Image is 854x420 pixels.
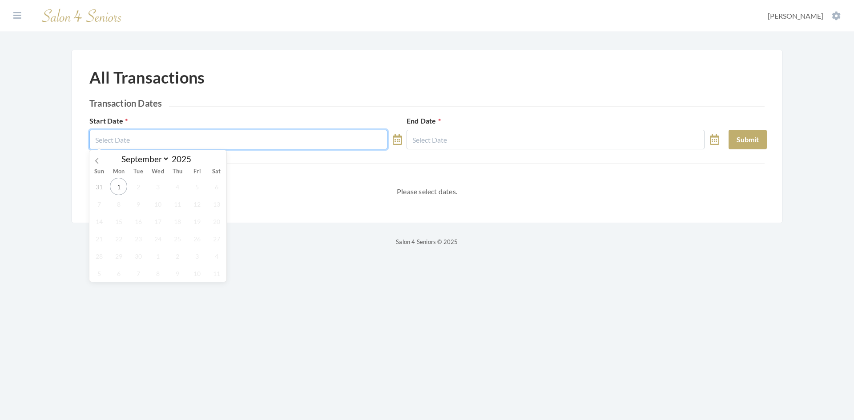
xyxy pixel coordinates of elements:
[148,169,168,175] span: Wed
[393,130,402,149] a: toggle
[90,230,108,247] span: September 21, 2025
[90,212,108,230] span: September 14, 2025
[89,98,765,108] h2: Transaction Dates
[89,185,765,198] p: Please select dates.
[169,230,186,247] span: September 25, 2025
[169,212,186,230] span: September 18, 2025
[768,12,823,20] span: [PERSON_NAME]
[169,264,186,282] span: October 9, 2025
[208,178,225,195] span: September 6, 2025
[71,236,783,247] p: Salon 4 Seniors © 2025
[129,230,147,247] span: September 23, 2025
[89,68,205,87] h1: All Transactions
[187,169,207,175] span: Fri
[109,169,129,175] span: Mon
[188,178,205,195] span: September 5, 2025
[110,195,127,212] span: September 8, 2025
[208,264,225,282] span: October 11, 2025
[129,264,147,282] span: October 7, 2025
[149,247,166,264] span: October 1, 2025
[407,130,705,149] input: Select Date
[149,178,166,195] span: September 3, 2025
[149,264,166,282] span: October 8, 2025
[188,195,205,212] span: September 12, 2025
[149,212,166,230] span: September 17, 2025
[110,264,127,282] span: October 6, 2025
[188,264,205,282] span: October 10, 2025
[169,178,186,195] span: September 4, 2025
[89,130,387,149] input: Select Date
[37,5,126,26] img: Salon 4 Seniors
[765,11,843,21] button: [PERSON_NAME]
[110,178,127,195] span: September 1, 2025
[208,230,225,247] span: September 27, 2025
[188,212,205,230] span: September 19, 2025
[169,154,199,164] input: Year
[710,130,719,149] a: toggle
[407,116,441,126] label: End Date
[729,130,767,149] button: Submit
[207,169,226,175] span: Sat
[90,195,108,212] span: September 7, 2025
[90,247,108,264] span: September 28, 2025
[208,212,225,230] span: September 20, 2025
[110,247,127,264] span: September 29, 2025
[110,212,127,230] span: September 15, 2025
[129,178,147,195] span: September 2, 2025
[149,195,166,212] span: September 10, 2025
[89,169,109,175] span: Sun
[149,230,166,247] span: September 24, 2025
[208,195,225,212] span: September 13, 2025
[129,169,148,175] span: Tue
[90,264,108,282] span: October 5, 2025
[129,247,147,264] span: September 30, 2025
[117,153,169,164] select: Month
[90,178,108,195] span: August 31, 2025
[169,247,186,264] span: October 2, 2025
[188,230,205,247] span: September 26, 2025
[129,212,147,230] span: September 16, 2025
[129,195,147,212] span: September 9, 2025
[89,116,128,126] label: Start Date
[169,195,186,212] span: September 11, 2025
[168,169,187,175] span: Thu
[188,247,205,264] span: October 3, 2025
[208,247,225,264] span: October 4, 2025
[110,230,127,247] span: September 22, 2025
